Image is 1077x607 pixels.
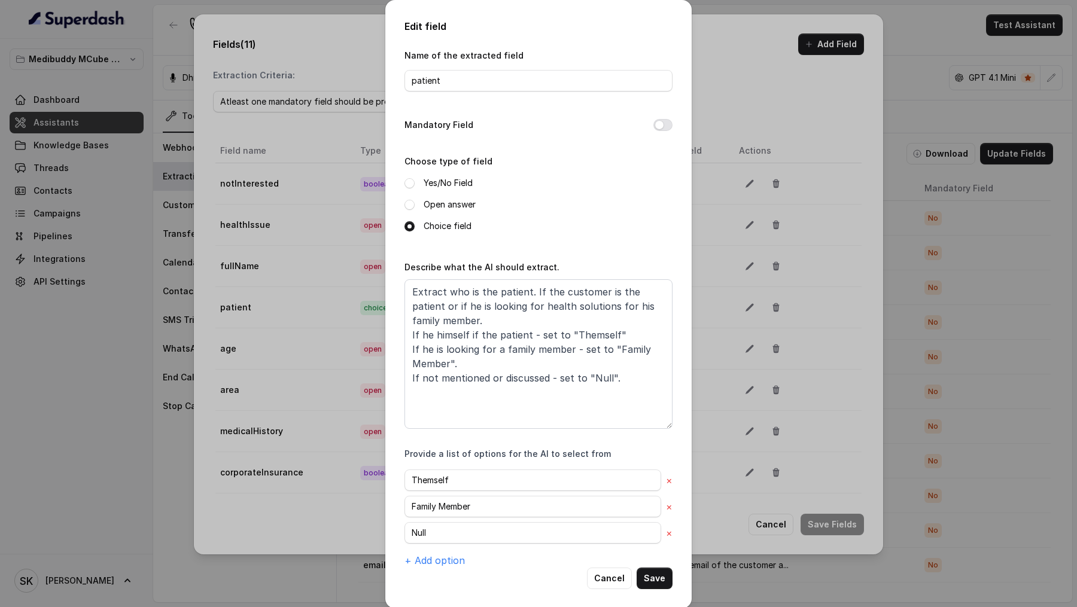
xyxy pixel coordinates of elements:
label: Mandatory Field [404,118,473,132]
button: × [666,473,673,487]
button: × [666,499,673,514]
label: Choose type of field [404,156,492,166]
label: Open answer [424,197,476,212]
label: Describe what the AI should extract. [404,262,559,272]
input: Option 1 [404,469,661,491]
label: Provide a list of options for the AI to select from [404,448,611,460]
button: + Add option [404,553,465,568]
button: Cancel [587,568,632,589]
label: Name of the extracted field [404,50,524,60]
textarea: Extract who is the patient. If the customer is the patient or if he is looking for health solutio... [404,279,673,429]
label: Choice field [424,219,471,233]
button: Save [637,568,673,589]
h2: Edit field [404,19,673,33]
label: Yes/No Field [424,176,473,190]
input: Option 3 [404,522,661,544]
input: Option 2 [404,496,661,517]
button: × [666,526,673,540]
